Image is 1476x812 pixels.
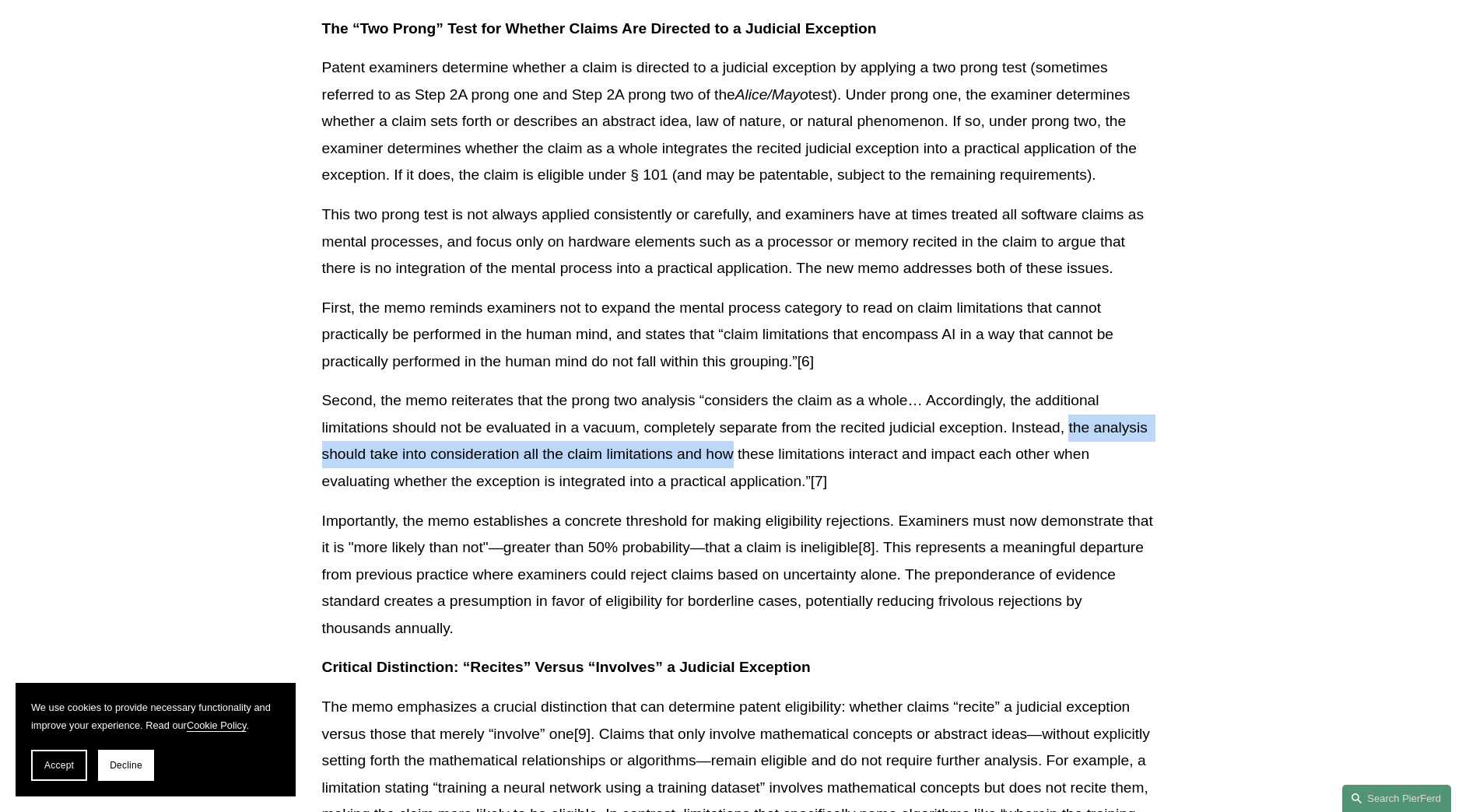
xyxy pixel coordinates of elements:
section: Cookie banner [16,683,296,796]
p: This two prong test is not always applied consistently or carefully, and examiners have at times ... [322,201,1155,282]
strong: Critical Distinction: “Recites” Versus “Involves” a Judicial Exception [322,659,811,675]
a: Search this site [1342,785,1451,812]
button: Accept [31,750,87,781]
p: First, the memo reminds examiners not to expand the mental process category to read on claim limi... [322,295,1155,376]
p: We use cookies to provide necessary functionality and improve your experience. Read our . [31,698,280,734]
a: Cookie Policy [187,719,247,731]
p: Patent examiners determine whether a claim is directed to a judicial exception by applying a two ... [322,54,1155,189]
strong: The “Two Prong” Test for Whether Claims Are Directed to a Judicial Exception [322,20,877,37]
em: Alice/Mayo [735,86,808,103]
p: Second, the memo reiterates that the prong two analysis “considers the claim as a whole… Accordin... [322,387,1155,495]
p: Importantly, the memo establishes a concrete threshold for making eligibility rejections. Examine... [322,508,1155,642]
span: Decline [110,760,142,771]
button: Decline [98,750,154,781]
span: Accept [44,760,74,771]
